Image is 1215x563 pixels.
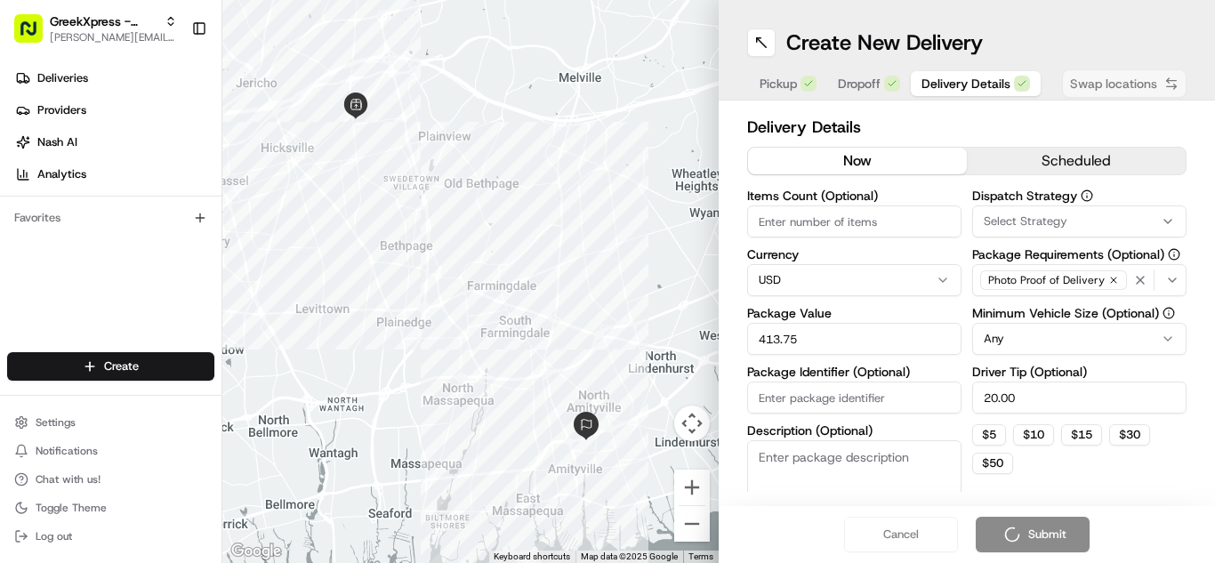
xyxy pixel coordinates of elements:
[688,551,713,561] a: Terms (opens in new tab)
[7,96,221,125] a: Providers
[747,382,962,414] input: Enter package identifier
[972,424,1006,446] button: $5
[18,351,32,366] div: 📗
[7,128,221,157] a: Nash AI
[7,352,214,381] button: Create
[11,342,143,374] a: 📗Knowledge Base
[18,170,50,202] img: 1736555255976-a54dd68f-1ca7-489b-9aae-adbdc363a1c4
[36,415,76,430] span: Settings
[150,351,165,366] div: 💻
[177,393,215,406] span: Pylon
[972,382,1187,414] input: Enter driver tip amount
[747,366,962,378] label: Package Identifier (Optional)
[7,467,214,492] button: Chat with us!
[7,64,221,92] a: Deliveries
[18,231,119,245] div: Past conversations
[302,175,324,197] button: Start new chat
[18,259,46,287] img: Regen Pajulas
[1081,189,1093,202] button: Dispatch Strategy
[37,102,86,118] span: Providers
[7,495,214,520] button: Toggle Theme
[972,453,1013,474] button: $50
[7,524,214,549] button: Log out
[55,276,130,290] span: Regen Pajulas
[50,12,157,30] button: GreekXpress - Plainview
[838,75,881,92] span: Dropoff
[967,148,1186,174] button: scheduled
[143,276,180,290] span: [DATE]
[747,115,1187,140] h2: Delivery Details
[36,444,98,458] span: Notifications
[276,228,324,249] button: See all
[143,342,293,374] a: 💻API Documentation
[37,166,86,182] span: Analytics
[494,551,570,563] button: Keyboard shortcuts
[747,189,962,202] label: Items Count (Optional)
[36,501,107,515] span: Toggle Theme
[748,148,967,174] button: now
[747,424,962,437] label: Description (Optional)
[747,248,962,261] label: Currency
[674,406,710,441] button: Map camera controls
[37,70,88,86] span: Deliveries
[37,134,77,150] span: Nash AI
[168,350,286,367] span: API Documentation
[674,506,710,542] button: Zoom out
[921,75,1010,92] span: Delivery Details
[36,277,50,291] img: 1736555255976-a54dd68f-1ca7-489b-9aae-adbdc363a1c4
[988,273,1105,287] span: Photo Proof of Delivery
[7,438,214,463] button: Notifications
[227,540,286,563] img: Google
[7,160,221,189] a: Analytics
[133,276,140,290] span: •
[36,472,101,487] span: Chat with us!
[786,28,983,57] h1: Create New Delivery
[50,30,177,44] button: [PERSON_NAME][EMAIL_ADDRESS][DOMAIN_NAME]
[125,392,215,406] a: Powered byPylon
[972,205,1187,237] button: Select Strategy
[7,7,184,50] button: GreekXpress - Plainview[PERSON_NAME][EMAIL_ADDRESS][DOMAIN_NAME]
[747,205,962,237] input: Enter number of items
[104,358,139,374] span: Create
[747,307,962,319] label: Package Value
[18,18,53,53] img: Nash
[984,213,1067,229] span: Select Strategy
[972,366,1187,378] label: Driver Tip (Optional)
[1109,424,1150,446] button: $30
[674,470,710,505] button: Zoom in
[60,170,292,188] div: Start new chat
[7,204,214,232] div: Favorites
[1168,248,1180,261] button: Package Requirements (Optional)
[581,551,678,561] span: Map data ©2025 Google
[972,248,1187,261] label: Package Requirements (Optional)
[46,115,294,133] input: Clear
[1013,424,1054,446] button: $10
[1061,424,1102,446] button: $15
[972,264,1187,296] button: Photo Proof of Delivery
[7,410,214,435] button: Settings
[36,350,136,367] span: Knowledge Base
[227,540,286,563] a: Open this area in Google Maps (opens a new window)
[18,71,324,100] p: Welcome 👋
[747,323,962,355] input: Enter package value
[972,307,1187,319] label: Minimum Vehicle Size (Optional)
[36,529,72,543] span: Log out
[972,189,1187,202] label: Dispatch Strategy
[760,75,797,92] span: Pickup
[1163,307,1175,319] button: Minimum Vehicle Size (Optional)
[60,188,225,202] div: We're available if you need us!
